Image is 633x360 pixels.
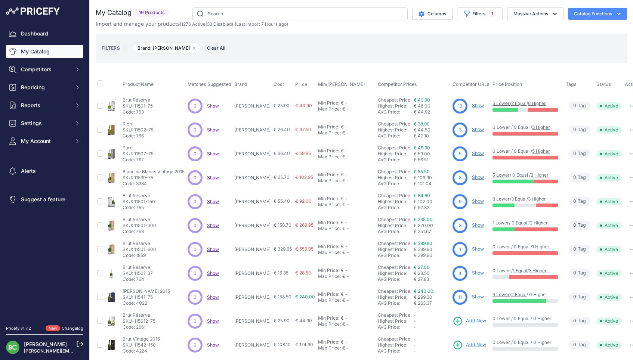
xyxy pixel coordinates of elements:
[62,326,83,331] a: Changelog
[123,288,170,294] p: [PERSON_NAME] 2015
[453,81,490,87] span: Competitor URLs
[6,45,83,58] a: My Catalog
[123,181,185,187] p: Code: 3334
[459,246,461,253] span: 1
[569,149,590,158] span: Tag
[345,130,349,136] div: -
[511,292,527,297] a: 2 Equal
[341,196,344,202] div: €
[472,294,484,300] a: Show
[295,150,311,156] span: € 59.95
[532,244,549,249] a: 1 Higher
[295,127,311,132] span: € 47.50
[207,199,219,204] a: Show
[295,81,309,87] button: Price
[414,103,430,109] span: € 46.00
[414,252,450,258] div: € 399.90
[472,222,484,228] a: Show
[458,270,461,277] span: 4
[180,21,233,27] span: ( | )
[414,169,430,174] a: € 85.50
[378,229,414,235] div: AVG Price:
[207,151,219,156] a: Show
[378,276,414,282] div: AVG Price:
[207,294,219,300] span: Show
[378,151,414,157] div: Highest Price:
[123,97,153,103] p: Brut Réserve
[274,174,290,180] span: € 65.70
[378,240,411,246] a: Cheapest Price:
[120,46,130,50] small: |
[528,196,546,202] a: 3 Higher
[513,268,527,273] a: 1 Equal
[596,102,622,110] span: Active
[573,174,576,181] span: 0
[207,103,219,109] span: Show
[569,125,590,134] span: Tag
[318,172,339,178] div: Min Price:
[96,20,288,28] p: Import and manage your products
[6,117,83,130] button: Settings
[459,198,461,205] span: 9
[459,174,461,181] span: 8
[472,127,484,132] a: Show
[6,193,83,206] a: Suggest a feature
[194,174,197,181] span: 0
[492,100,558,106] p: / /
[123,121,154,127] p: Rich
[207,127,219,133] span: Show
[453,340,486,350] a: Add New
[342,226,345,232] div: €
[21,137,70,145] span: My Account
[596,198,622,205] span: Active
[123,151,154,157] p: SKU: 11507-75
[378,264,411,270] a: Cheapest Price:
[492,196,510,202] a: 3 Lower
[414,270,430,276] span: € 28.50
[235,21,288,27] span: (Last import 7 Hours ago)
[342,130,345,136] div: €
[466,341,486,348] span: Add New
[492,244,558,250] p: 0 Lower / 0 Equal /
[459,150,461,157] span: 5
[344,267,348,273] div: -
[414,205,450,211] div: € 92.83
[6,27,83,316] nav: Sidebar
[472,270,484,276] a: Show
[318,226,341,232] div: Max Price:
[194,150,197,157] span: 0
[318,249,341,255] div: Max Price:
[568,8,627,20] button: Catalog Functions
[378,81,417,87] span: Competitor Prices
[123,109,153,115] p: Code: 763
[532,148,550,154] a: 5 Higher
[123,270,153,276] p: SKU: 11501-37
[414,246,432,252] span: € 399.90
[318,273,341,279] div: Max Price:
[414,276,450,282] div: € 27.83
[123,199,155,205] p: SKU: 11501-150
[6,81,83,94] button: Repricing
[573,126,576,133] span: 0
[414,145,430,150] a: € 49.90
[123,81,154,87] span: Product Name
[492,81,522,87] span: Price Position
[414,288,433,294] a: € 240.00
[341,172,344,178] div: €
[531,172,549,178] a: 3 Higher
[318,130,341,136] div: Max Price:
[318,178,341,184] div: Max Price:
[123,205,155,211] p: Code: 765
[342,273,345,279] div: €
[207,175,219,180] span: Show
[318,100,339,106] div: Min Price:
[414,229,450,235] div: € 251.67
[341,124,344,130] div: €
[318,106,341,112] div: Max Price:
[207,223,219,228] a: Show
[318,196,339,202] div: Min Price:
[414,121,430,127] a: € 38.90
[295,174,313,180] span: € 102.95
[378,169,411,174] a: Cheapest Price:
